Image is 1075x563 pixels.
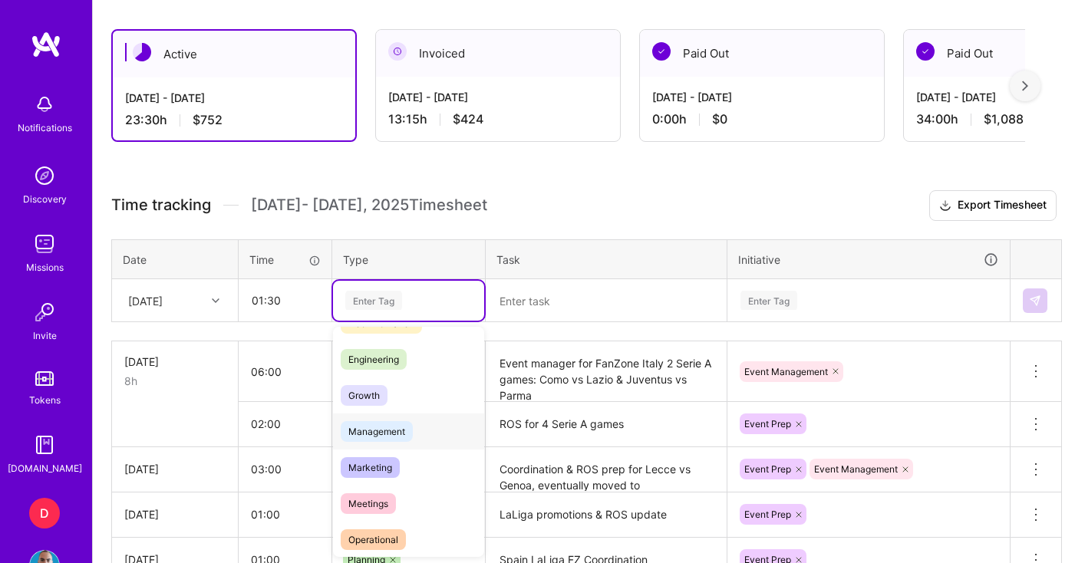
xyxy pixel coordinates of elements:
span: Event Prep [744,509,791,520]
div: [DATE] - [DATE] [388,89,608,105]
div: D [29,498,60,528]
span: $1,088 [984,111,1024,127]
textarea: ROS for 4 Serie A games [487,403,725,446]
img: guide book [29,430,60,460]
div: Time [249,252,321,268]
input: HH:MM [239,494,331,535]
span: $424 [453,111,483,127]
textarea: Event manager for FanZone Italy 2 Serie A games: Como vs Lazio & Juventus vs Parma [487,343,725,400]
div: Paid Out [640,30,884,77]
img: Active [133,43,151,61]
i: icon Chevron [212,297,219,305]
div: Notifications [18,120,72,136]
button: Export Timesheet [929,190,1057,221]
th: Type [332,239,486,279]
input: HH:MM [239,280,331,321]
div: 13:15 h [388,111,608,127]
img: Submit [1029,295,1041,307]
div: 0:00 h [652,111,872,127]
a: D [25,498,64,528]
span: $752 [193,112,223,128]
div: Invoiced [376,30,620,77]
span: Event Management [814,463,898,475]
div: Discovery [23,191,67,207]
span: Management [341,421,413,442]
div: 23:30 h [125,112,343,128]
span: Meetings [341,493,396,514]
div: Missions [26,259,64,275]
textarea: Coordination & ROS prep for Lecce vs Genoa, eventually moved to [MEDICAL_DATA] [487,449,725,491]
img: Invoiced [388,42,407,61]
img: tokens [35,371,54,386]
input: HH:MM [239,351,331,392]
div: [DOMAIN_NAME] [8,460,82,476]
span: Operational [341,529,406,550]
img: Paid Out [652,42,671,61]
th: Date [112,239,239,279]
img: Paid Out [916,42,935,61]
span: $0 [712,111,727,127]
textarea: LaLiga promotions & ROS update [487,494,725,536]
span: Growth [341,385,387,406]
div: Initiative [738,251,999,268]
div: Invite [33,328,57,344]
div: 8h [124,373,226,389]
span: Time tracking [111,196,211,215]
img: teamwork [29,229,60,259]
img: Invite [29,297,60,328]
th: Task [486,239,727,279]
span: Event Management [744,366,828,377]
span: Marketing [341,457,400,478]
div: Enter Tag [345,288,402,312]
input: HH:MM [239,449,331,489]
img: bell [29,89,60,120]
img: discovery [29,160,60,191]
span: Engineering [341,349,407,370]
div: [DATE] [128,292,163,308]
div: [DATE] - [DATE] [125,90,343,106]
input: HH:MM [239,403,331,444]
span: Event Prep [744,418,791,430]
img: right [1022,81,1028,91]
div: [DATE] - [DATE] [652,89,872,105]
span: [DATE] - [DATE] , 2025 Timesheet [251,196,487,215]
img: logo [31,31,61,58]
div: [DATE] [124,506,226,522]
div: Enter Tag [740,288,797,312]
span: Event Prep [744,463,791,475]
div: Active [113,31,355,77]
div: [DATE] [124,354,226,370]
div: [DATE] [124,461,226,477]
div: Tokens [29,392,61,408]
i: icon Download [939,198,951,214]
